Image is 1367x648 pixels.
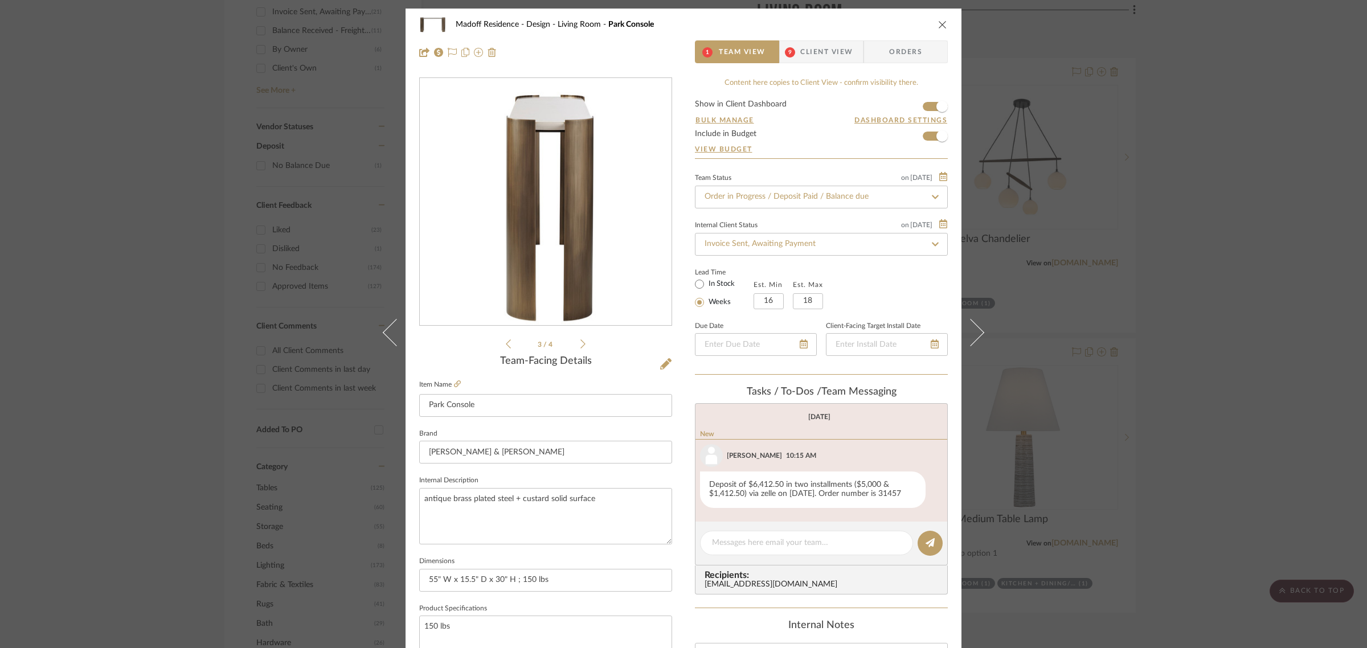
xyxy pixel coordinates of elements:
[695,430,947,440] div: New
[482,79,609,326] img: bf143a1d-932b-4e54-82c0-a515a1a0b9e7_436x436.jpg
[695,333,817,356] input: Enter Due Date
[695,115,755,125] button: Bulk Manage
[419,606,487,612] label: Product Specifications
[800,40,853,63] span: Client View
[538,341,543,348] span: 3
[608,20,654,28] span: Park Console
[785,47,795,58] span: 9
[719,40,766,63] span: Team View
[808,413,830,421] div: [DATE]
[747,387,821,397] span: Tasks / To-Dos /
[826,333,948,356] input: Enter Install Date
[695,223,758,228] div: Internal Client Status
[901,174,909,181] span: on
[727,450,782,461] div: [PERSON_NAME]
[695,145,948,154] a: View Budget
[419,13,447,36] img: 32968992-9e9a-415b-8fe9-90e03e0f6ef5_48x40.jpg
[558,20,608,28] span: Living Room
[695,267,754,277] label: Lead Time
[695,323,723,329] label: Due Date
[419,431,437,437] label: Brand
[826,323,920,329] label: Client-Facing Target Install Date
[786,450,816,461] div: 10:15 AM
[706,279,735,289] label: In Stock
[854,115,948,125] button: Dashboard Settings
[419,559,455,564] label: Dimensions
[419,569,672,592] input: Enter the dimensions of this item
[877,40,935,63] span: Orders
[419,380,461,389] label: Item Name
[419,355,672,368] div: Team-Facing Details
[419,441,672,464] input: Enter Brand
[695,277,754,309] mat-radio-group: Select item type
[909,174,934,182] span: [DATE]
[700,471,926,508] div: Deposit of $6,412.50 in two installments ($5,000 & $1,412.50) via zelle on [DATE]. Order number i...
[695,77,948,89] div: Content here copies to Client View - confirm visibility there.
[456,20,558,28] span: Madoff Residence - Design
[419,394,672,417] input: Enter Item Name
[543,341,549,348] span: /
[695,186,948,208] input: Type to Search…
[700,444,723,467] img: user_avatar.png
[938,19,948,30] button: close
[695,175,731,181] div: Team Status
[695,620,948,632] div: Internal Notes
[706,297,731,307] label: Weeks
[420,79,672,326] div: 2
[705,570,943,580] span: Recipients:
[695,233,948,256] input: Type to Search…
[549,341,554,348] span: 4
[695,386,948,399] div: team Messaging
[705,580,943,589] div: [EMAIL_ADDRESS][DOMAIN_NAME]
[419,478,478,483] label: Internal Description
[488,48,497,57] img: Remove from project
[754,281,783,289] label: Est. Min
[909,221,934,229] span: [DATE]
[901,222,909,228] span: on
[793,281,823,289] label: Est. Max
[702,47,713,58] span: 1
